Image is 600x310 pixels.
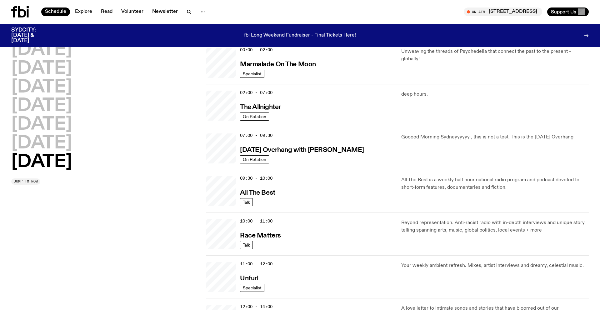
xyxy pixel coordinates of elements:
h3: Unfurl [240,275,258,282]
span: 00:00 - 02:00 [240,47,272,53]
button: [DATE] [11,60,72,77]
p: Unweaving the threads of Psychedelia that connect the past to the present - globally! [401,48,589,63]
a: Volunteer [117,7,147,16]
button: [DATE] [11,79,72,96]
button: [DATE] [11,97,72,115]
a: Newsletter [148,7,182,16]
p: Your weekly ambient refresh. Mixes, artist interviews and dreamy, celestial music. [401,262,589,269]
a: Specialist [240,70,264,78]
button: On Air[STREET_ADDRESS] [464,7,542,16]
h3: All The Best [240,190,275,196]
a: Read [97,7,116,16]
h3: SYDCITY: [DATE] & [DATE] [11,27,51,43]
a: A photo of the Race Matters team taken in a rear view or "blindside" mirror. A bunch of people of... [206,219,236,249]
button: [DATE] [11,135,72,152]
h3: The Allnighter [240,104,281,111]
span: Talk [243,200,250,204]
h3: Marmalade On The Moon [240,61,316,68]
a: On Rotation [240,155,269,163]
span: 11:00 - 12:00 [240,261,272,267]
span: On Rotation [243,157,266,162]
button: Jump to now [11,178,40,185]
a: Schedule [41,7,70,16]
a: A piece of fabric is pierced by sewing pins with different coloured heads, a rainbow light is cas... [206,262,236,292]
span: Talk [243,242,250,247]
a: [DATE] Overhang with [PERSON_NAME] [240,146,364,153]
button: Support Us [547,7,589,16]
a: Explore [71,7,96,16]
a: The Allnighter [240,103,281,111]
p: Beyond representation. Anti-racist radio with in-depth interviews and unique story telling spanni... [401,219,589,234]
span: Specialist [243,285,262,290]
a: All The Best [240,188,275,196]
p: fbi Long Weekend Fundraiser - Final Tickets Here! [244,33,356,38]
p: Gooood Morning Sydneyyyyyy , this is not a test. This is the [DATE] Overhang [401,133,589,141]
span: Jump to now [14,180,38,183]
span: Support Us [551,9,576,15]
button: [DATE] [11,116,72,133]
h3: Race Matters [240,232,281,239]
a: Talk [240,198,253,206]
h3: [DATE] Overhang with [PERSON_NAME] [240,147,364,153]
a: Race Matters [240,231,281,239]
p: deep hours. [401,91,589,98]
p: All The Best is a weekly half hour national radio program and podcast devoted to short-form featu... [401,176,589,191]
span: 02:00 - 07:00 [240,90,272,96]
span: 07:00 - 09:30 [240,132,272,138]
span: 12:00 - 14:00 [240,304,272,310]
a: Talk [240,241,253,249]
a: On Rotation [240,112,269,121]
span: On Rotation [243,114,266,119]
a: Tommy - Persian Rug [206,48,236,78]
button: [DATE] [11,153,72,171]
a: Unfurl [240,274,258,282]
a: Specialist [240,284,264,292]
span: Specialist [243,71,262,76]
span: 10:00 - 11:00 [240,218,272,224]
span: 09:30 - 10:00 [240,175,272,181]
button: [DATE] [11,41,72,59]
a: Marmalade On The Moon [240,60,316,68]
